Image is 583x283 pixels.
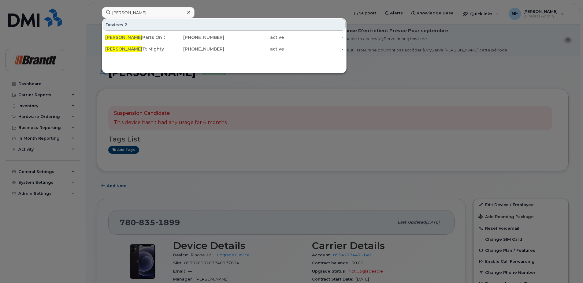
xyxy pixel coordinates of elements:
span: [PERSON_NAME] [105,46,142,52]
div: - [284,46,343,52]
div: active [224,34,284,40]
a: [PERSON_NAME]Parts On Call[PHONE_NUMBER]active- [103,32,346,43]
div: - [284,34,343,40]
div: [PHONE_NUMBER] [165,46,225,52]
div: [PHONE_NUMBER] [165,34,225,40]
div: Devices [103,19,346,31]
span: 2 [124,22,128,28]
div: Parts On Call [105,34,165,40]
span: [PERSON_NAME] [105,35,142,40]
div: active [224,46,284,52]
a: [PERSON_NAME]Tt Mighty Text[PHONE_NUMBER]active- [103,43,346,55]
div: Tt Mighty Text [105,46,165,52]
